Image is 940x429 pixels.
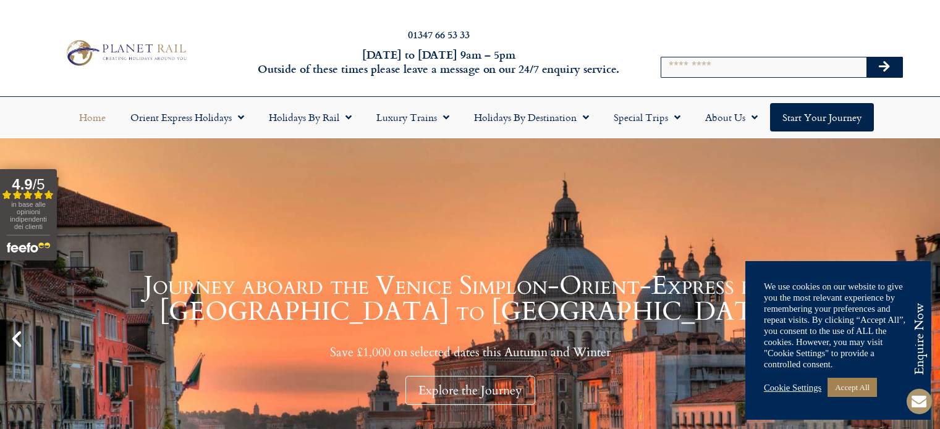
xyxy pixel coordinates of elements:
a: 01347 66 53 33 [408,27,470,41]
a: Cookie Settings [764,382,821,393]
img: Planet Rail Train Holidays Logo [61,37,190,69]
nav: Menu [6,103,934,131]
a: About Us [693,103,770,131]
div: Explore the Journey [405,376,535,405]
a: Start your Journey [770,103,874,131]
h1: Journey aboard the Venice Simplon-Orient-Express from [GEOGRAPHIC_DATA] to [GEOGRAPHIC_DATA] [31,273,909,325]
a: Holidays by Rail [256,103,364,131]
a: Home [67,103,118,131]
h6: [DATE] to [DATE] 9am – 5pm Outside of these times please leave a message on our 24/7 enquiry serv... [254,48,624,77]
div: Previous slide [6,328,27,349]
a: Holidays by Destination [462,103,601,131]
div: We use cookies on our website to give you the most relevant experience by remembering your prefer... [764,281,912,370]
a: Accept All [828,378,877,397]
a: Luxury Trains [364,103,462,131]
p: Save £1,000 on selected dates this Autumn and Winter [31,344,909,360]
button: Search [866,57,902,77]
a: Orient Express Holidays [118,103,256,131]
a: Special Trips [601,103,693,131]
